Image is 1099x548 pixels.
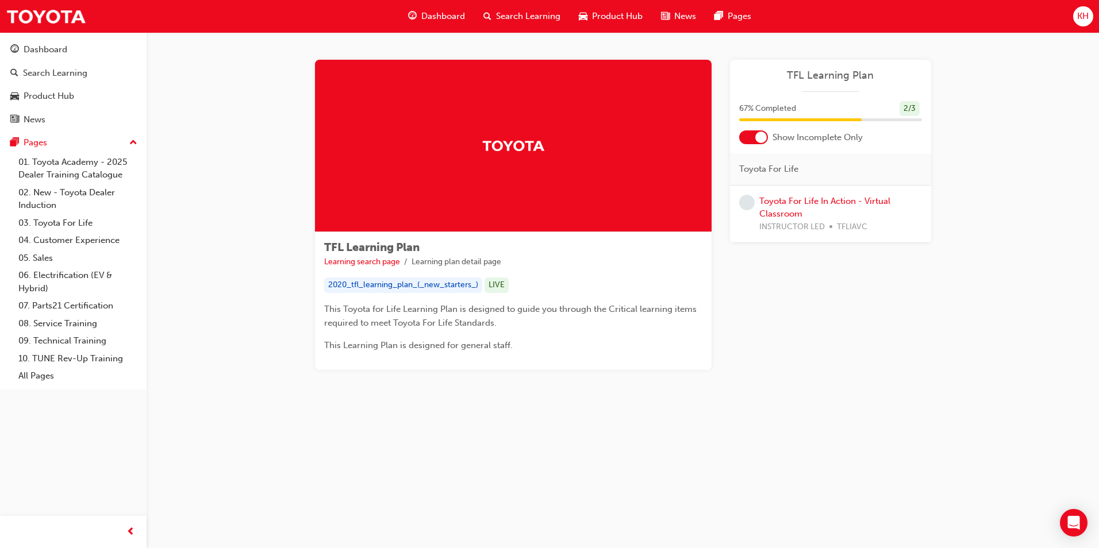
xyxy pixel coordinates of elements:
a: Dashboard [5,39,142,60]
span: KH [1077,10,1089,23]
a: 03. Toyota For Life [14,214,142,232]
span: guage-icon [408,9,417,24]
a: news-iconNews [652,5,705,28]
button: KH [1073,6,1093,26]
span: car-icon [579,9,587,24]
a: TFL Learning Plan [739,69,922,82]
a: Toyota For Life In Action - Virtual Classroom [759,196,890,219]
span: news-icon [10,115,19,125]
span: 67 % Completed [739,102,796,115]
span: TFLIAVC [837,221,867,234]
button: Pages [5,132,142,153]
span: Pages [728,10,751,23]
span: This Learning Plan is designed for general staff. [324,340,513,350]
img: Trak [482,136,545,156]
span: learningRecordVerb_NONE-icon [739,195,755,210]
a: 07. Parts21 Certification [14,297,142,315]
div: 2020_tfl_learning_plan_(_new_starters_) [324,277,482,293]
a: 09. Technical Training [14,332,142,350]
div: Dashboard [24,43,67,56]
div: Search Learning [23,67,87,80]
a: Learning search page [324,257,400,267]
span: Product Hub [592,10,643,23]
a: News [5,109,142,130]
a: pages-iconPages [705,5,760,28]
span: TFL Learning Plan [324,241,420,254]
span: Toyota For Life [739,163,798,176]
div: LIVE [485,277,509,293]
span: Search Learning [496,10,560,23]
a: 06. Electrification (EV & Hybrid) [14,267,142,297]
span: prev-icon [126,525,135,539]
div: Product Hub [24,90,74,103]
a: search-iconSearch Learning [474,5,570,28]
img: Trak [6,3,86,29]
a: Search Learning [5,63,142,84]
span: guage-icon [10,45,19,55]
div: News [24,113,45,126]
span: news-icon [661,9,670,24]
div: 2 / 3 [900,101,920,117]
span: Show Incomplete Only [773,131,863,144]
a: 10. TUNE Rev-Up Training [14,350,142,368]
li: Learning plan detail page [412,256,501,269]
span: up-icon [129,136,137,150]
a: guage-iconDashboard [399,5,474,28]
a: 08. Service Training [14,315,142,333]
a: 04. Customer Experience [14,231,142,249]
span: pages-icon [714,9,723,24]
span: search-icon [10,68,18,79]
a: Product Hub [5,86,142,107]
button: DashboardSearch LearningProduct HubNews [5,37,142,132]
div: Pages [24,136,47,149]
a: 05. Sales [14,249,142,267]
div: Open Intercom Messenger [1060,509,1088,537]
span: car-icon [10,91,19,102]
a: 01. Toyota Academy - 2025 Dealer Training Catalogue [14,153,142,184]
a: car-iconProduct Hub [570,5,652,28]
a: 02. New - Toyota Dealer Induction [14,184,142,214]
span: Dashboard [421,10,465,23]
span: News [674,10,696,23]
span: search-icon [483,9,491,24]
a: All Pages [14,367,142,385]
span: pages-icon [10,138,19,148]
span: INSTRUCTOR LED [759,221,825,234]
span: This Toyota for Life Learning Plan is designed to guide you through the Critical learning items r... [324,304,699,328]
